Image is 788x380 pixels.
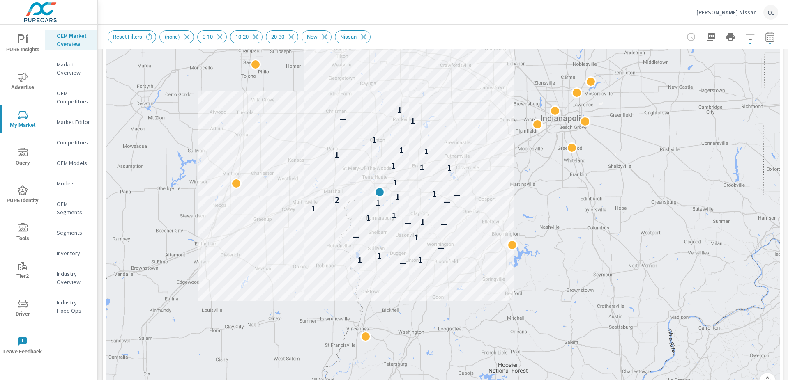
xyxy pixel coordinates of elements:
div: 0-10 [197,30,227,43]
span: PURE Identity [3,185,42,206]
span: Nissan [335,34,362,40]
span: 10-20 [230,34,253,40]
p: — [339,114,346,124]
p: OEM Competitors [57,89,91,105]
button: Print Report [722,29,739,45]
p: 1 [357,255,362,265]
span: Driver [3,299,42,319]
p: 1 [376,198,380,208]
span: Advertise [3,72,42,92]
p: Market Overview [57,60,91,77]
span: (none) [160,34,185,40]
span: 20-30 [266,34,289,40]
span: My Market [3,110,42,130]
p: 1 [397,105,402,115]
div: OEM Competitors [45,87,97,108]
div: Reset Filters [108,30,156,43]
p: [PERSON_NAME] Nissan [696,9,757,16]
p: Inventory [57,249,91,257]
p: 1 [395,192,400,202]
p: Industry Fixed Ops [57,298,91,315]
p: Industry Overview [57,270,91,286]
p: 1 [410,116,415,126]
div: 10-20 [230,30,263,43]
div: Models [45,177,97,190]
p: — [399,259,406,268]
p: — [405,218,412,228]
div: OEM Models [45,157,97,169]
div: Segments [45,227,97,239]
p: 1 [377,251,381,261]
div: Industry Overview [45,268,97,288]
div: Industry Fixed Ops [45,296,97,317]
p: OEM Segments [57,200,91,216]
p: OEM Market Overview [57,32,91,48]
button: Apply Filters [742,29,758,45]
p: 1 [393,178,397,188]
div: Competitors [45,136,97,149]
p: 1 [432,189,436,199]
p: 1 [372,135,376,145]
div: New [302,30,332,43]
p: Models [57,179,91,188]
p: — [454,190,461,200]
div: Market Overview [45,58,97,79]
p: — [349,178,356,188]
p: 2 [335,195,339,205]
div: nav menu [0,25,45,364]
div: CC [763,5,778,20]
button: Select Date Range [762,29,778,45]
span: Reset Filters [108,34,147,40]
p: 1 [419,163,424,172]
p: 1 [311,204,316,213]
p: Segments [57,229,91,237]
p: 1 [418,255,422,265]
span: PURE Insights [3,34,42,55]
span: 0-10 [198,34,218,40]
p: 1 [420,217,425,227]
p: 1 [399,145,403,155]
span: Tier2 [3,261,42,281]
p: — [440,219,447,229]
div: Inventory [45,247,97,259]
span: Leave Feedback [3,337,42,357]
p: 1 [391,161,395,171]
div: OEM Market Overview [45,30,97,50]
p: Competitors [57,138,91,147]
p: — [437,243,444,253]
div: (none) [159,30,194,43]
div: Nissan [335,30,371,43]
span: New [302,34,323,40]
p: 1 [424,147,429,156]
p: — [337,245,344,254]
p: OEM Models [57,159,91,167]
div: 20-30 [266,30,298,43]
p: 1 [414,233,418,243]
p: 1 [334,150,339,160]
span: Tools [3,223,42,243]
p: — [303,160,310,169]
p: 1 [366,213,371,223]
p: — [352,232,359,242]
p: 1 [447,163,452,173]
span: Query [3,148,42,168]
p: Market Editor [57,118,91,126]
p: 1 [392,211,396,220]
p: — [443,197,450,207]
div: OEM Segments [45,198,97,218]
button: "Export Report to PDF" [703,29,719,45]
div: Market Editor [45,116,97,128]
